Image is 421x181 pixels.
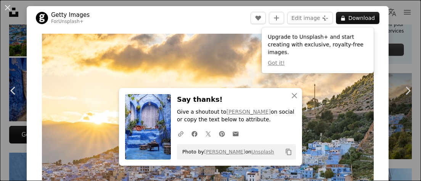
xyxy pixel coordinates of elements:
a: Next [394,54,421,127]
a: Getty Images [51,11,90,19]
a: Unsplash+ [58,19,84,24]
a: [PERSON_NAME] [227,109,271,115]
h3: Say thanks! [177,94,296,105]
button: Like [251,12,266,24]
a: Share on Facebook [188,126,201,141]
a: Share on Twitter [201,126,215,141]
button: Edit image [287,12,333,24]
img: Go to Getty Images's profile [36,12,48,24]
div: Upgrade to Unsplash+ and start creating with exclusive, royalty-free images. [262,27,374,73]
a: [PERSON_NAME] [204,149,245,155]
p: Give a shoutout to on social or copy the text below to attribute. [177,108,296,124]
button: Download [336,12,379,24]
span: Photo by on [178,146,274,158]
a: Share on Pinterest [215,126,229,141]
a: Share over email [229,126,243,141]
button: Got it! [268,59,284,67]
a: Unsplash [251,149,274,155]
div: For [51,19,90,25]
button: Add to Collection [269,12,284,24]
button: Copy to clipboard [282,145,295,158]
